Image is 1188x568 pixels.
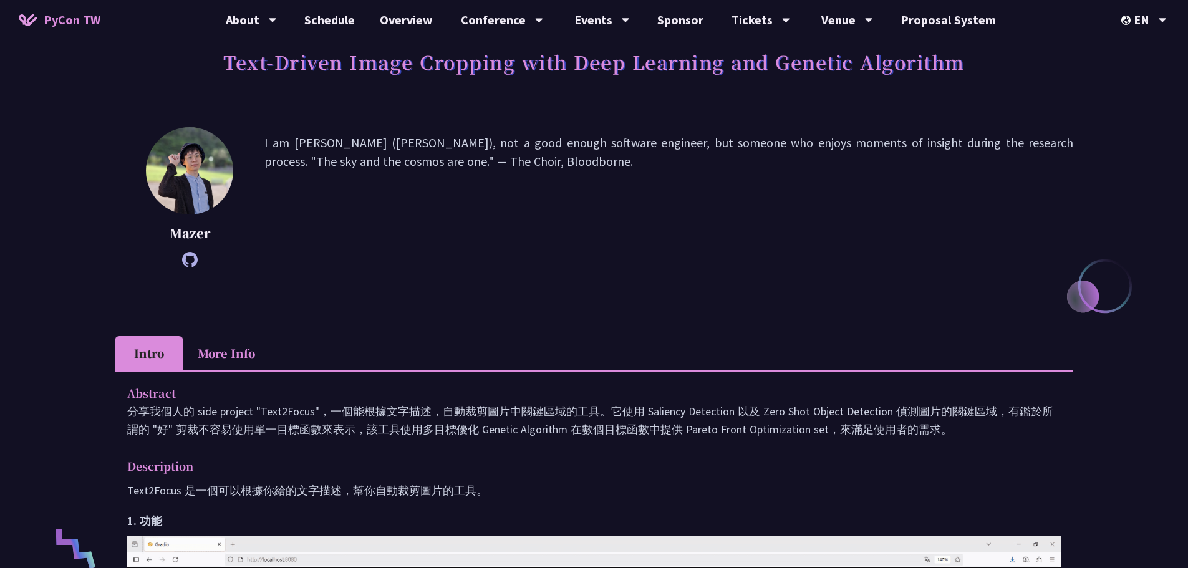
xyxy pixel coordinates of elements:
[44,11,100,29] span: PyCon TW
[115,336,183,370] li: Intro
[127,512,1061,530] h2: 1. 功能
[146,224,233,243] p: Mazer
[264,133,1073,261] p: I am [PERSON_NAME] ([PERSON_NAME]), not a good enough software engineer, but someone who enjoys m...
[127,402,1061,438] p: 分享我個人的 side project "Text2Focus"，一個能根據文字描述，自動裁剪圖片中關鍵區域的工具。它使用 Saliency Detection 以及 Zero Shot Obj...
[146,127,233,214] img: Mazer
[127,384,1036,402] p: Abstract
[127,457,1036,475] p: Description
[127,481,1061,499] p: Text2Focus 是一個可以根據你給的文字描述，幫你自動裁剪圖片的工具。
[183,336,269,370] li: More Info
[223,43,965,80] h1: Text-Driven Image Cropping with Deep Learning and Genetic Algorithm
[6,4,113,36] a: PyCon TW
[19,14,37,26] img: Home icon of PyCon TW 2025
[1121,16,1134,25] img: Locale Icon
